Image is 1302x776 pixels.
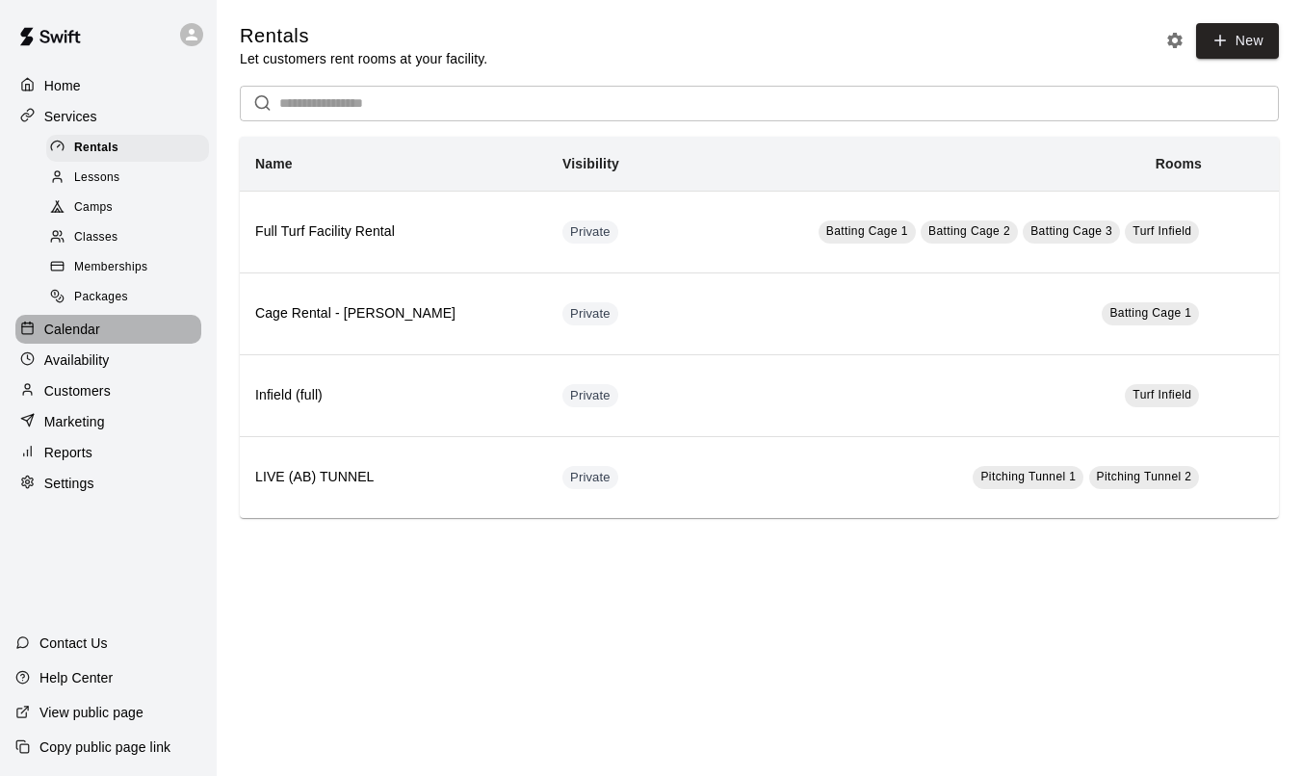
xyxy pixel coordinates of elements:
[46,133,217,163] a: Rentals
[1156,156,1202,171] b: Rooms
[980,470,1076,483] span: Pitching Tunnel 1
[15,71,201,100] a: Home
[562,387,618,405] span: Private
[46,163,217,193] a: Lessons
[240,137,1279,518] table: simple table
[15,469,201,498] a: Settings
[74,168,120,188] span: Lessons
[46,165,209,192] div: Lessons
[1160,26,1189,55] button: Rental settings
[15,102,201,131] a: Services
[46,194,217,223] a: Camps
[74,258,147,277] span: Memberships
[44,412,105,431] p: Marketing
[1133,224,1191,238] span: Turf Infield
[44,474,94,493] p: Settings
[39,703,143,722] p: View public page
[74,228,117,247] span: Classes
[562,466,618,489] div: This service is hidden, and can only be accessed via a direct link
[1196,23,1279,59] a: New
[15,376,201,405] a: Customers
[255,221,532,243] h6: Full Turf Facility Rental
[15,438,201,467] a: Reports
[255,303,532,324] h6: Cage Rental - [PERSON_NAME]
[15,315,201,344] a: Calendar
[46,254,209,281] div: Memberships
[44,443,92,462] p: Reports
[562,220,618,244] div: This service is hidden, and can only be accessed via a direct link
[46,223,217,253] a: Classes
[15,346,201,375] a: Availability
[15,407,201,436] a: Marketing
[39,668,113,687] p: Help Center
[44,76,81,95] p: Home
[1030,224,1112,238] span: Batting Cage 3
[255,385,532,406] h6: Infield (full)
[74,288,128,307] span: Packages
[44,107,97,126] p: Services
[928,224,1010,238] span: Batting Cage 2
[562,384,618,407] div: This service is hidden, and can only be accessed via a direct link
[44,350,110,370] p: Availability
[562,156,619,171] b: Visibility
[39,737,170,757] p: Copy public page link
[46,283,217,313] a: Packages
[1109,306,1191,320] span: Batting Cage 1
[46,253,217,283] a: Memberships
[826,224,908,238] span: Batting Cage 1
[44,320,100,339] p: Calendar
[562,469,618,487] span: Private
[44,381,111,401] p: Customers
[240,23,487,49] h5: Rentals
[562,305,618,323] span: Private
[562,302,618,325] div: This service is hidden, and can only be accessed via a direct link
[46,135,209,162] div: Rentals
[240,49,487,68] p: Let customers rent rooms at your facility.
[46,224,209,251] div: Classes
[74,139,118,158] span: Rentals
[562,223,618,242] span: Private
[46,284,209,311] div: Packages
[46,194,209,221] div: Camps
[255,156,293,171] b: Name
[39,634,108,653] p: Contact Us
[74,198,113,218] span: Camps
[1133,388,1191,401] span: Turf Infield
[1097,470,1192,483] span: Pitching Tunnel 2
[255,467,532,488] h6: LIVE (AB) TUNNEL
